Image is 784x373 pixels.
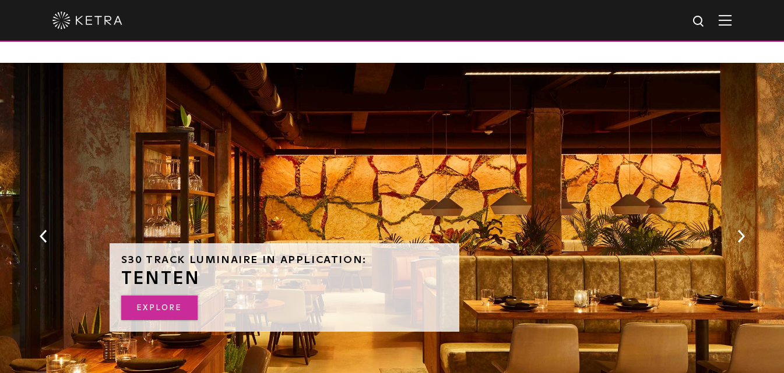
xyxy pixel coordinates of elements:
[121,270,448,287] h3: TENTEN
[719,15,732,26] img: Hamburger%20Nav.svg
[37,229,49,244] button: Previous
[52,12,122,29] img: ketra-logo-2019-white
[121,296,198,321] a: Explore
[121,255,448,265] h6: S30 Track Luminaire in Application:
[735,229,747,244] button: Next
[692,15,706,29] img: search icon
